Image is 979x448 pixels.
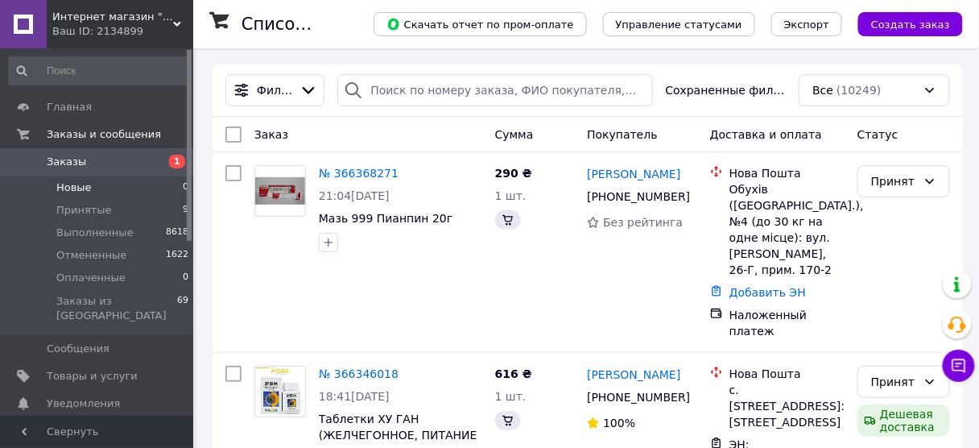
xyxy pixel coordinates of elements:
[495,390,527,403] span: 1 шт.
[183,203,188,218] span: 9
[56,203,112,218] span: Принятые
[616,19,742,31] span: Управление статусами
[587,367,680,383] a: [PERSON_NAME]
[729,165,845,181] div: Нова Пошта
[47,100,92,114] span: Главная
[729,366,845,382] div: Нова Пошта
[374,12,587,36] button: Скачать отчет по пром-оплате
[166,226,188,240] span: 8618
[8,56,190,85] input: Поиск
[52,24,193,39] div: Ваш ID: 2134899
[587,391,690,404] span: [PHONE_NUMBER]
[386,17,574,31] span: Скачать отчет по пром-оплате
[495,367,532,380] span: 616 ₴
[729,286,806,299] a: Добавить ЭН
[47,155,86,169] span: Заказы
[943,350,975,382] button: Чат с покупателем
[729,382,845,430] div: с. [STREET_ADDRESS]: [STREET_ADDRESS]
[771,12,842,36] button: Экспорт
[871,373,917,391] div: Принят
[177,294,188,323] span: 69
[183,271,188,285] span: 0
[254,366,306,417] a: Фото товару
[254,165,306,217] a: Фото товару
[255,367,305,416] img: Фото товару
[47,342,109,356] span: Сообщения
[710,128,822,141] span: Доставка и оплата
[183,180,188,195] span: 0
[47,127,161,142] span: Заказы и сообщения
[47,396,120,411] span: Уведомления
[337,74,652,106] input: Поиск по номеру заказа, ФИО покупателя, номеру телефона, Email, номеру накладной
[319,167,399,180] a: № 366368271
[254,128,288,141] span: Заказ
[587,166,680,182] a: [PERSON_NAME]
[587,128,658,141] span: Покупатель
[169,155,185,168] span: 1
[729,181,845,278] div: Обухів ([GEOGRAPHIC_DATA].), №4 (до 30 кг на одне місце): вул. [PERSON_NAME], 26-Г, прим. 170-2
[56,226,134,240] span: Выполненные
[242,15,380,34] h1: Список заказов
[603,12,755,36] button: Управление статусами
[56,294,177,323] span: Заказы из [GEOGRAPHIC_DATA]
[52,10,173,24] span: Интернет магазин "Сhinacomplex"
[603,417,635,429] span: 100%
[319,390,390,403] span: 18:41[DATE]
[666,82,787,98] span: Сохраненные фильтры:
[257,82,293,98] span: Фильтры
[56,248,126,263] span: Отмененные
[56,180,92,195] span: Новые
[495,189,527,202] span: 1 шт.
[319,189,390,202] span: 21:04[DATE]
[495,167,532,180] span: 290 ₴
[857,128,898,141] span: Статус
[812,82,833,98] span: Все
[603,216,683,229] span: Без рейтинга
[871,19,950,31] span: Создать заказ
[587,190,690,203] span: [PHONE_NUMBER]
[255,177,305,205] img: Фото товару
[858,12,963,36] button: Создать заказ
[319,212,452,225] a: Мазь 999 Пианпин 20г
[842,17,963,30] a: Создать заказ
[319,367,399,380] a: № 366346018
[166,248,188,263] span: 1622
[836,84,881,97] span: (10249)
[47,369,138,384] span: Товары и услуги
[784,19,829,31] span: Экспорт
[729,307,845,339] div: Наложенный платеж
[871,172,917,190] div: Принят
[495,128,534,141] span: Сумма
[56,271,126,285] span: Оплаченные
[857,404,950,437] div: Дешевая доставка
